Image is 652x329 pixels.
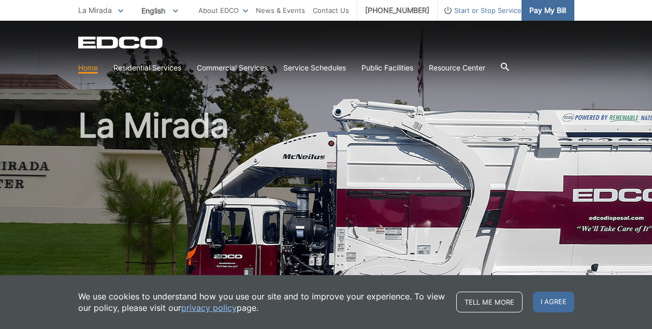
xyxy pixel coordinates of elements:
span: I agree [533,292,574,312]
p: We use cookies to understand how you use our site and to improve your experience. To view our pol... [78,291,446,313]
a: Public Facilities [361,62,413,74]
span: English [134,2,186,19]
a: Resource Center [429,62,485,74]
a: Residential Services [113,62,181,74]
a: Service Schedules [283,62,346,74]
span: La Mirada [78,6,112,15]
a: Home [78,62,98,74]
a: News & Events [256,5,305,16]
a: Tell me more [456,292,523,312]
a: About EDCO [198,5,248,16]
a: EDCD logo. Return to the homepage. [78,36,164,49]
a: privacy policy [181,302,237,313]
a: Commercial Services [197,62,268,74]
a: Contact Us [313,5,349,16]
span: Pay My Bill [529,5,566,16]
